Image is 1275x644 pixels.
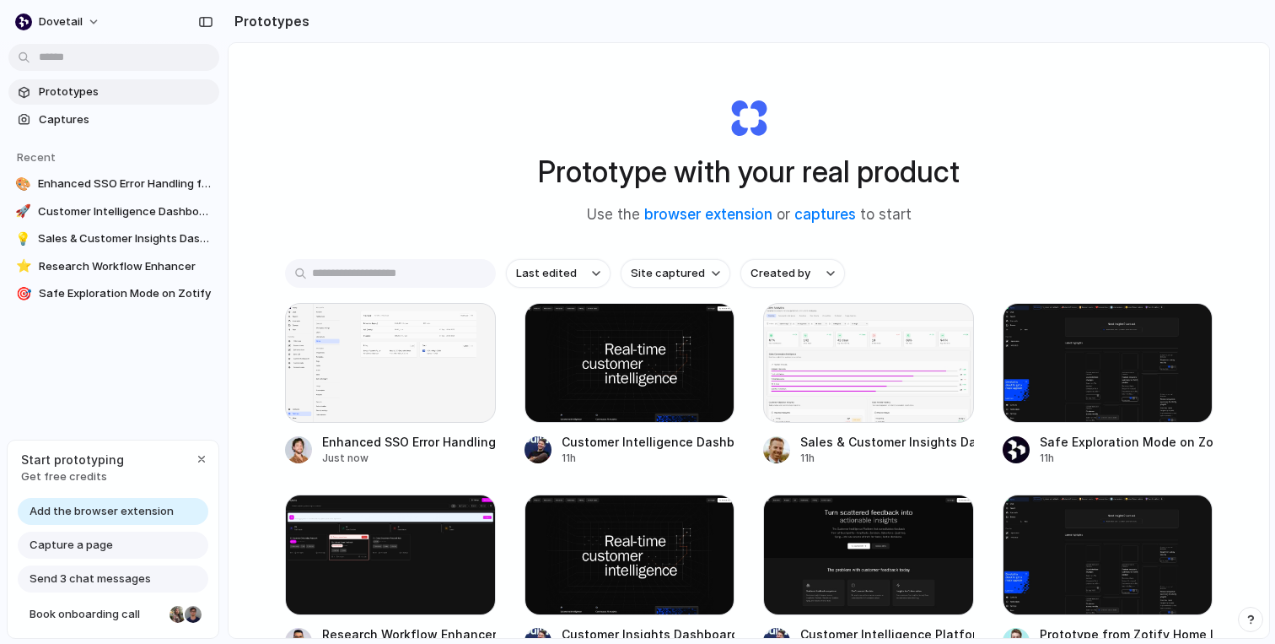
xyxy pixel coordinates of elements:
span: Safe Exploration Mode on Zotify [39,285,212,302]
span: Captures [39,111,212,128]
span: Send 3 chat messages [30,571,151,587]
span: Use the or to start [587,204,912,226]
span: Enhanced SSO Error Handling for Dovetail [38,176,212,192]
a: Enhanced SSO Error Handling for DovetailEnhanced SSO Error Handling for DovetailJust now [285,303,496,466]
span: Customer Intelligence Dashboard [38,203,212,220]
button: dovetail [8,8,109,35]
div: Customer Intelligence Platform Homepage [800,625,974,643]
div: Nicole Kubica [168,604,188,625]
div: Prototype from Zotify Home Insights [1040,625,1213,643]
div: Research Workflow Enhancer [322,625,496,643]
div: 11h [1040,451,1213,466]
span: Sales & Customer Insights Dashboard [38,230,212,247]
button: Last edited [506,259,611,288]
div: Customer Intelligence Dashboard [562,433,735,451]
a: Customer Intelligence DashboardCustomer Intelligence Dashboard11h [525,303,735,466]
div: 🎯 [15,285,32,302]
div: Safe Exploration Mode on Zotify [1040,433,1213,451]
span: Site captured [631,265,705,282]
a: Book onboarding call [18,601,208,628]
div: Just now [322,451,496,466]
div: 11h [562,451,735,466]
a: 🎨Enhanced SSO Error Handling for Dovetail [8,171,219,197]
span: Prototypes [39,84,212,100]
div: 🚀 [15,203,31,220]
a: 🎯Safe Exploration Mode on Zotify [8,281,219,306]
a: Prototypes [8,79,219,105]
a: 💡Sales & Customer Insights Dashboard [8,226,219,252]
span: Recent [17,150,56,164]
div: 11h [800,451,974,466]
div: Christian Iacullo [183,604,203,625]
a: ⭐Research Workflow Enhancer [8,254,219,279]
span: Add the browser extension [30,503,174,520]
h2: Prototypes [228,11,309,31]
span: Research Workflow Enhancer [39,258,212,275]
div: 💡 [15,230,31,247]
button: Site captured [621,259,730,288]
a: browser extension [644,206,772,223]
button: Created by [740,259,845,288]
h1: Prototype with your real product [538,149,960,194]
span: Created by [750,265,810,282]
a: Sales & Customer Insights DashboardSales & Customer Insights Dashboard11h [763,303,974,466]
span: dovetail [39,14,83,30]
a: Captures [8,107,219,133]
a: captures [794,206,856,223]
span: Capture a page [30,537,113,554]
a: 🚀Customer Intelligence Dashboard [8,199,219,225]
span: Get free credits [21,468,124,485]
div: 🎨 [15,176,31,192]
span: Last edited [516,265,577,282]
a: Safe Exploration Mode on ZotifySafe Exploration Mode on Zotify11h [1003,303,1213,466]
div: Sales & Customer Insights Dashboard [800,433,974,451]
div: ⭐ [15,258,32,275]
div: Customer Insights Dashboard [562,625,735,643]
div: Enhanced SSO Error Handling for Dovetail [322,433,496,451]
span: Book onboarding call [30,606,163,623]
span: Start prototyping [21,451,124,468]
